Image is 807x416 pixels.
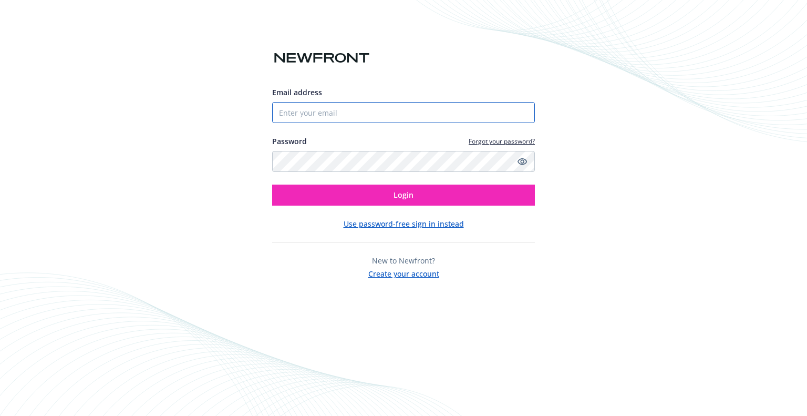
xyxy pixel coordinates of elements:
[272,185,535,206] button: Login
[372,256,435,266] span: New to Newfront?
[368,266,439,279] button: Create your account
[469,137,535,146] a: Forgot your password?
[272,49,371,67] img: Newfront logo
[394,190,413,200] span: Login
[272,151,535,172] input: Enter your password
[272,102,535,123] input: Enter your email
[272,87,322,97] span: Email address
[516,155,529,168] a: Show password
[344,218,464,229] button: Use password-free sign in instead
[272,136,307,147] label: Password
